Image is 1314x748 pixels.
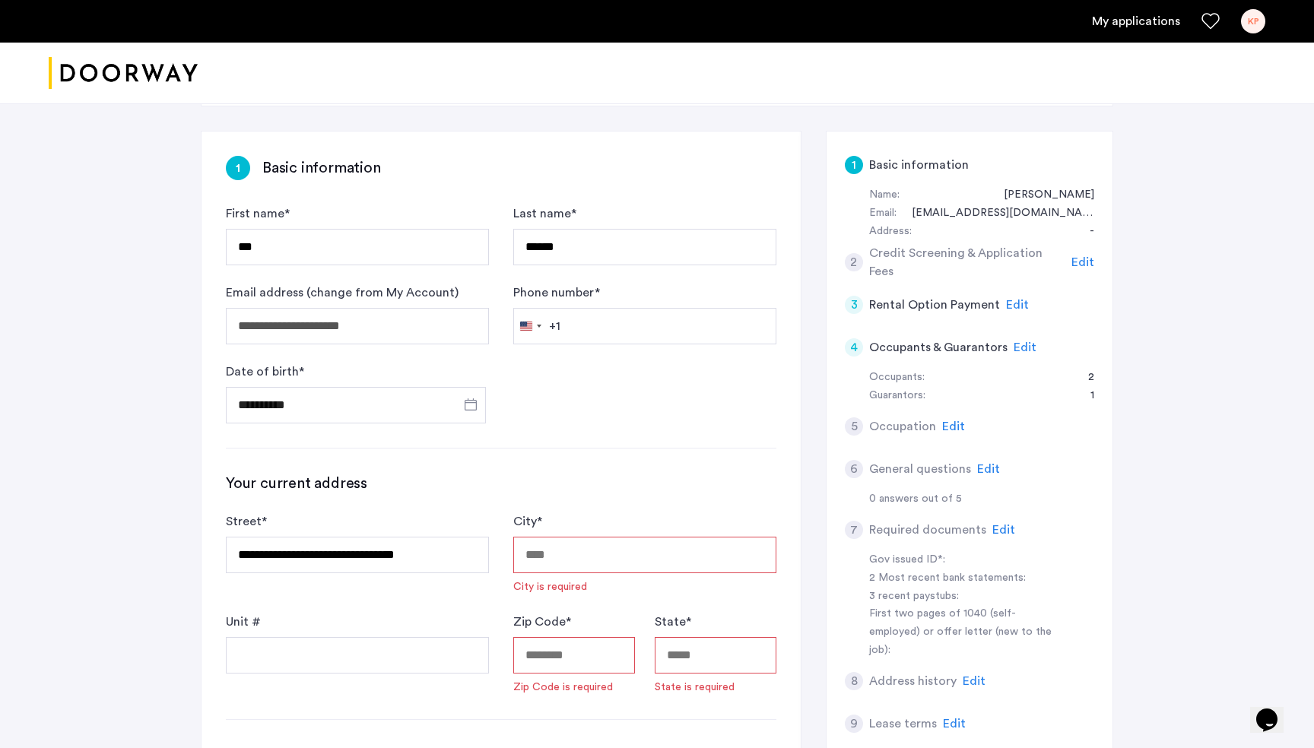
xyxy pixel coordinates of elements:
div: Guarantors: [869,387,925,405]
div: 2 [845,253,863,271]
h5: Credit Screening & Application Fees [869,244,1066,280]
span: Edit [1006,299,1029,311]
a: Cazamio logo [49,45,198,102]
span: Edit [1071,256,1094,268]
label: Date of birth * [226,363,304,381]
iframe: chat widget [1250,687,1299,733]
h5: Required documents [869,521,986,539]
span: Zip Code is required [513,680,635,695]
button: Open calendar [462,395,480,414]
a: My application [1092,12,1180,30]
span: Edit [942,420,965,433]
h5: General questions [869,460,971,478]
h3: Your current address [226,473,776,494]
div: 3 [845,296,863,314]
span: Edit [943,718,966,730]
div: Kai Parker [989,186,1094,204]
h5: Occupants & Guarantors [869,338,1008,357]
div: KP [1241,9,1265,33]
button: Selected country [514,309,560,344]
div: Name: [869,186,900,204]
a: Favorites [1201,12,1220,30]
div: Email: [869,204,897,223]
div: Occupants: [869,369,925,387]
h5: Occupation [869,417,936,436]
div: 0 answers out of 5 [869,490,1094,509]
div: 7 [845,521,863,539]
span: State is required [655,680,776,695]
div: 6 [845,460,863,478]
div: First two pages of 1040 (self-employed) or offer letter (new to the job): [869,605,1061,660]
label: First name * [226,204,290,223]
label: City * [513,512,542,531]
span: Edit [992,524,1015,536]
label: State * [655,613,691,631]
div: 4 [845,338,863,357]
div: +1 [549,317,560,335]
h5: Address history [869,672,957,690]
div: 8 [845,672,863,690]
span: City is required [513,579,776,594]
span: Edit [1014,341,1036,353]
label: Phone number * [513,284,600,302]
div: 1 [1075,387,1094,405]
div: 2 [1073,369,1094,387]
h3: Basic information [262,157,381,179]
div: 3 recent paystubs: [869,588,1061,606]
div: 9 [845,715,863,733]
span: Edit [963,675,985,687]
div: luka@whatsgoodluka.com [897,204,1094,223]
div: 1 [226,156,250,180]
div: 2 Most recent bank statements: [869,569,1061,588]
label: Zip Code * [513,613,571,631]
label: Unit # [226,613,261,631]
span: Edit [977,463,1000,475]
div: Address: [869,223,912,241]
h5: Rental Option Payment [869,296,1000,314]
div: 1 [845,156,863,174]
label: Street * [226,512,267,531]
img: logo [49,45,198,102]
h5: Basic information [869,156,969,174]
h5: Lease terms [869,715,937,733]
div: - [1074,223,1094,241]
div: Gov issued ID*: [869,551,1061,569]
label: Email address (change from My Account) [226,284,459,302]
div: 5 [845,417,863,436]
label: Last name * [513,204,576,223]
